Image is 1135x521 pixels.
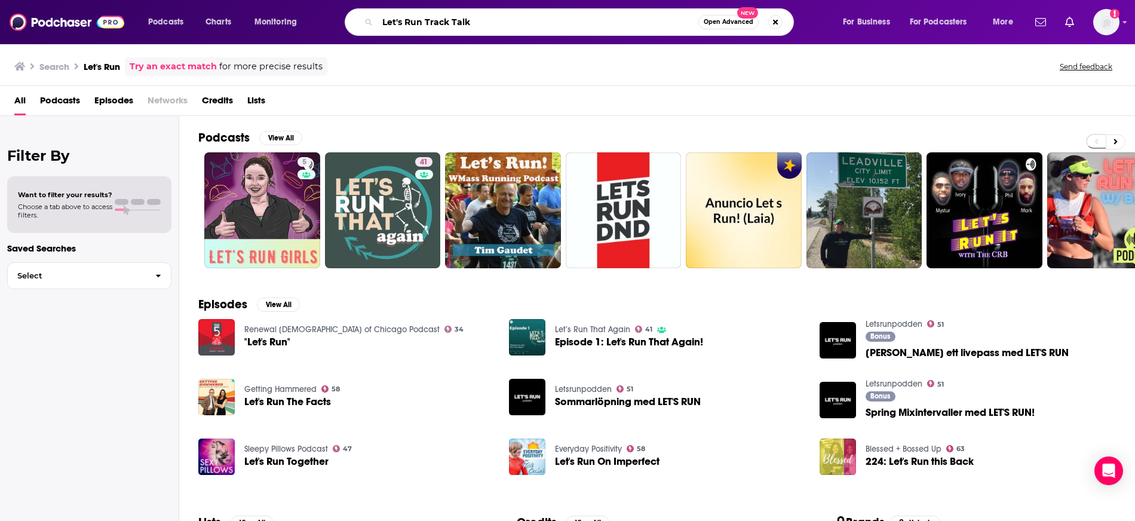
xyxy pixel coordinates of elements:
a: Spring Mixintervaller med LET'S RUN! [820,382,856,418]
a: Letsrunpodden [866,379,922,389]
span: Podcasts [148,14,183,30]
span: 63 [956,446,965,452]
a: 41 [415,157,432,167]
span: 51 [937,322,944,327]
a: 224: Let's Run this Back [866,456,974,467]
span: Choose a tab above to access filters. [18,203,112,219]
a: Charts [198,13,238,32]
button: View All [257,298,300,312]
a: Try an exact match [130,60,217,73]
a: 41 [325,152,441,268]
a: Episode 1: Let's Run That Again! [555,337,703,347]
span: Select [8,272,146,280]
span: for more precise results [219,60,323,73]
h3: Let's Run [84,61,120,72]
a: Let's Run On Imperfect [555,456,659,467]
a: Let’s Run That Again [555,324,630,335]
span: Bonus [870,333,890,340]
span: Monitoring [254,14,297,30]
span: [PERSON_NAME] ett livepass med LET'S RUN [866,348,1069,358]
span: Credits [202,91,233,115]
div: Open Intercom Messenger [1094,456,1123,485]
button: Open AdvancedNew [698,15,759,29]
input: Search podcasts, credits, & more... [378,13,698,32]
a: Lists [247,91,265,115]
span: 58 [332,387,340,392]
a: Spring Mixintervaller med LET'S RUN! [866,407,1035,418]
span: For Podcasters [910,14,967,30]
button: Select [7,262,171,289]
a: Podcasts [40,91,80,115]
span: More [993,14,1013,30]
span: 41 [645,327,652,332]
a: Testa ett livepass med LET'S RUN [820,322,856,358]
h2: Podcasts [198,130,250,145]
span: 51 [627,387,633,392]
a: EpisodesView All [198,297,300,312]
a: 5 [204,152,320,268]
img: Podchaser - Follow, Share and Rate Podcasts [10,11,124,33]
button: open menu [835,13,905,32]
span: 41 [420,157,428,168]
span: Open Advanced [704,19,753,25]
img: "Let's Run" [198,319,235,355]
div: Search podcasts, credits, & more... [356,8,805,36]
a: Show notifications dropdown [1030,12,1051,32]
span: Logged in as megcassidy [1093,9,1119,35]
a: 51 [616,385,634,393]
img: Sommarlöpning med LET'S RUN [509,379,545,415]
span: 47 [343,446,352,452]
a: Blessed + Bossed Up [866,444,941,454]
img: Let's Run The Facts [198,379,235,415]
span: 5 [302,157,306,168]
img: 224: Let's Run this Back [820,439,856,475]
a: Sommarlöpning med LET'S RUN [555,397,701,407]
a: Getting Hammered [244,384,317,394]
a: Show notifications dropdown [1060,12,1079,32]
button: Send feedback [1056,62,1116,72]
button: Show profile menu [1093,9,1119,35]
a: 41 [635,326,653,333]
span: For Business [843,14,890,30]
a: 51 [927,380,944,387]
a: Letsrunpodden [555,384,612,394]
a: 51 [927,320,944,327]
a: PodcastsView All [198,130,302,145]
span: New [737,7,759,19]
h2: Episodes [198,297,247,312]
a: Testa ett livepass med LET'S RUN [866,348,1069,358]
button: open menu [246,13,312,32]
a: Everyday Positivity [555,444,622,454]
a: Episodes [94,91,133,115]
h2: Filter By [7,147,171,164]
button: open menu [902,13,984,32]
a: 58 [321,385,340,393]
span: 51 [937,382,944,387]
a: Let's Run Together [244,456,329,467]
span: 58 [637,446,645,452]
a: Let's Run Together [198,439,235,475]
button: open menu [984,13,1028,32]
svg: Add a profile image [1110,9,1119,19]
img: Episode 1: Let's Run That Again! [509,319,545,355]
button: open menu [140,13,199,32]
a: Let's Run The Facts [244,397,331,407]
a: 47 [333,445,352,452]
span: Charts [205,14,231,30]
img: Let's Run On Imperfect [509,439,545,475]
a: Renewal Church of Chicago Podcast [244,324,440,335]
